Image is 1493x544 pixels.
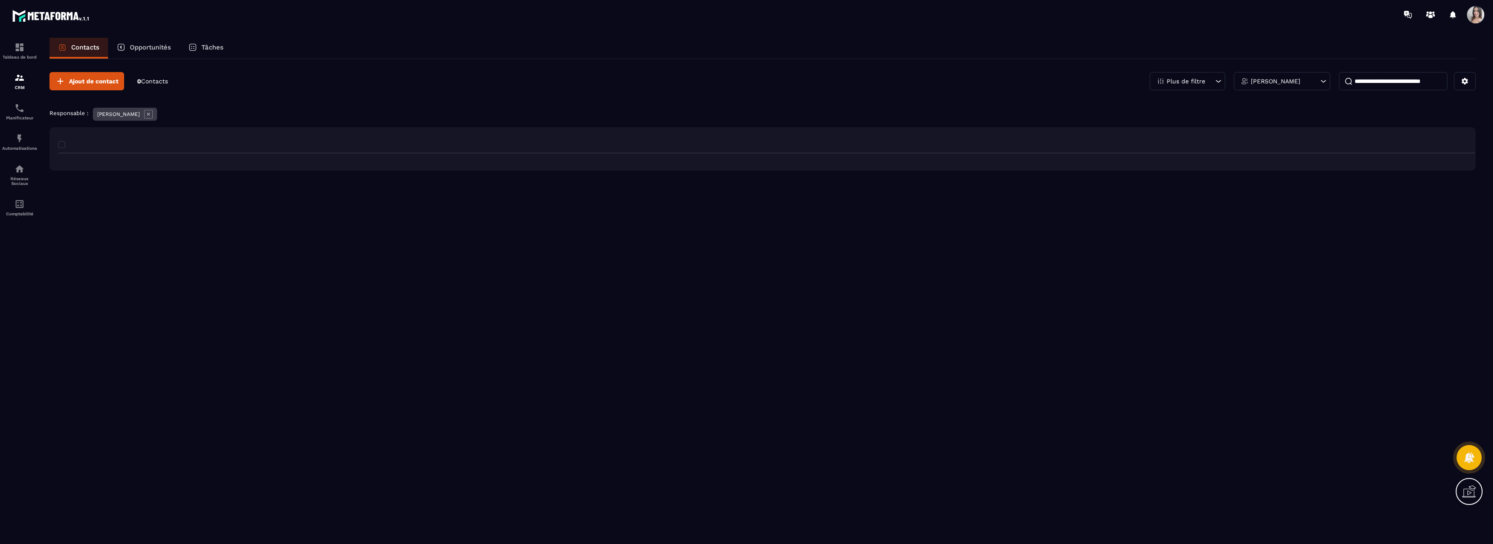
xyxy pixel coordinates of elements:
a: accountantaccountantComptabilité [2,192,37,223]
img: accountant [14,199,25,209]
button: Ajout de contact [49,72,124,90]
p: Tâches [201,43,224,51]
p: Opportunités [130,43,171,51]
a: Contacts [49,38,108,59]
a: schedulerschedulerPlanificateur [2,96,37,127]
p: Comptabilité [2,211,37,216]
p: Automatisations [2,146,37,151]
p: Réseaux Sociaux [2,176,37,186]
p: 0 [137,77,168,86]
p: Planificateur [2,115,37,120]
p: [PERSON_NAME] [1251,78,1300,84]
img: social-network [14,164,25,174]
img: automations [14,133,25,144]
a: Tâches [180,38,232,59]
img: logo [12,8,90,23]
p: Contacts [71,43,99,51]
p: CRM [2,85,37,90]
p: Plus de filtre [1167,78,1205,84]
a: social-networksocial-networkRéseaux Sociaux [2,157,37,192]
a: formationformationTableau de bord [2,36,37,66]
p: [PERSON_NAME] [97,111,140,117]
span: Contacts [141,78,168,85]
img: formation [14,73,25,83]
a: automationsautomationsAutomatisations [2,127,37,157]
img: formation [14,42,25,53]
p: Tableau de bord [2,55,37,59]
span: Ajout de contact [69,77,118,86]
a: formationformationCRM [2,66,37,96]
p: Responsable : [49,110,89,116]
a: Opportunités [108,38,180,59]
img: scheduler [14,103,25,113]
